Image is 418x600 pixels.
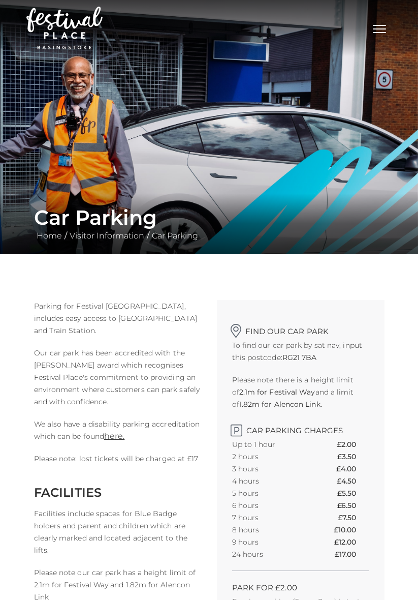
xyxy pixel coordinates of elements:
th: £2.00 [337,438,369,451]
th: 7 hours [232,512,308,524]
th: £5.50 [337,487,369,499]
th: 4 hours [232,475,308,487]
th: 8 hours [232,524,308,536]
h2: Find our car park [232,320,369,336]
h1: Car Parking [34,205,384,230]
th: 9 hours [232,536,308,548]
th: £7.50 [338,512,369,524]
h2: PARK FOR £2.00 [232,583,369,592]
p: Our car park has been accredited with the [PERSON_NAME] award which recognises Festival Place's c... [34,347,202,408]
th: 2 hours [232,451,308,463]
a: Home [34,231,65,241]
th: £10.00 [334,524,369,536]
p: We also have a disability parking accreditation which can be found [34,418,202,442]
a: Visitor Information [67,231,147,241]
th: £6.50 [337,499,369,512]
th: £3.50 [337,451,369,463]
p: To find our car park by sat nav, input this postcode: [232,339,369,364]
div: / / [26,205,392,242]
th: £4.50 [337,475,369,487]
a: Car Parking [149,231,201,241]
strong: 1.82m for Alencon Link. [239,400,322,409]
img: Festival Place Logo [26,7,103,49]
span: Parking for Festival [GEOGRAPHIC_DATA], includes easy access to [GEOGRAPHIC_DATA] and Train Station. [34,302,197,335]
th: Up to 1 hour [232,438,308,451]
th: 6 hours [232,499,308,512]
p: Please note: lost tickets will be charged at £17 [34,453,202,465]
h2: Car Parking Charges [232,421,369,435]
p: Facilities include spaces for Blue Badge holders and parent and children which are clearly marked... [34,507,202,556]
th: £4.00 [336,463,369,475]
th: 3 hours [232,463,308,475]
p: Please note there is a height limit of and a limit of [232,374,369,410]
a: here. [104,431,124,441]
strong: RG21 7BA [282,353,317,362]
th: 24 hours [232,548,308,560]
th: £12.00 [334,536,369,548]
th: 5 hours [232,487,308,499]
button: Toggle navigation [367,20,392,35]
strong: 2.1m for Festival Way [239,387,315,397]
th: £17.00 [335,548,369,560]
h2: FACILITIES [34,485,202,500]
